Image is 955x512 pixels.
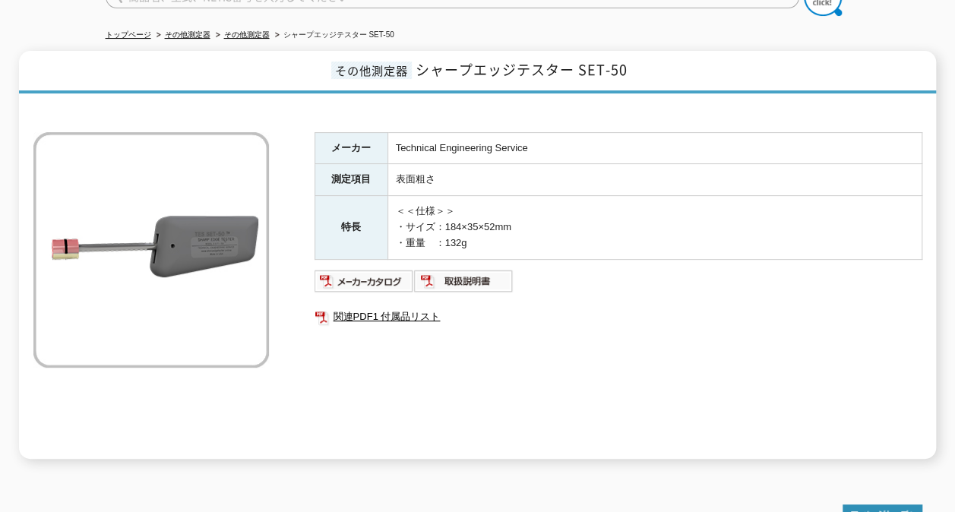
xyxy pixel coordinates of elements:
[165,30,210,39] a: その他測定器
[414,269,514,293] img: 取扱説明書
[416,59,628,80] span: シャープエッジテスター SET-50
[315,269,414,293] img: メーカーカタログ
[33,132,269,368] img: シャープエッジテスター SET-50
[315,307,922,327] a: 関連PDF1 付属品リスト
[387,164,922,196] td: 表面粗さ
[106,30,151,39] a: トップページ
[414,279,514,290] a: 取扱説明書
[331,62,412,79] span: その他測定器
[387,196,922,259] td: ＜＜仕様＞＞ ・サイズ：184×35×52mm ・重量 ：132g
[315,196,387,259] th: 特長
[387,132,922,164] td: Technical Engineering Service
[315,132,387,164] th: メーカー
[315,164,387,196] th: 測定項目
[315,279,414,290] a: メーカーカタログ
[224,30,270,39] a: その他測定器
[272,27,394,43] li: シャープエッジテスター SET-50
